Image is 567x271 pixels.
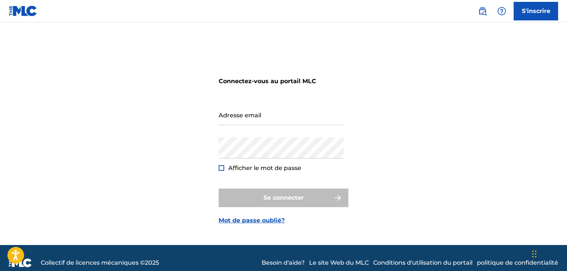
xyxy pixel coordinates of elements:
img: aide [497,7,506,16]
img: logo [9,258,32,267]
div: Glisser [532,243,537,265]
a: politique de confidentialité [477,258,558,267]
div: Widget de chat [530,235,567,271]
font: Besoin d'aide? [262,259,305,266]
a: Le site Web du MLC [309,258,369,267]
font: Le site Web du MLC [309,259,369,266]
font: Conditions d'utilisation du portail [373,259,472,266]
a: S'inscrire [514,2,558,20]
font: S'inscrire [522,7,550,14]
img: Logo du MLC [9,6,37,16]
font: Mot de passe oublié? [219,217,285,224]
a: Mot de passe oublié? [219,216,285,225]
iframe: Widget de discussion [530,235,567,271]
a: Conditions d'utilisation du portail [373,258,472,267]
font: Connectez-vous au portail MLC [219,78,316,85]
div: Aide [494,4,509,19]
font: Afficher le mot de passe [228,164,301,172]
a: Recherche publique [475,4,490,19]
font: 2025 [145,259,159,266]
font: Collectif de licences mécaniques © [41,259,145,266]
a: Besoin d'aide? [262,258,305,267]
font: politique de confidentialité [477,259,558,266]
img: recherche [478,7,487,16]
